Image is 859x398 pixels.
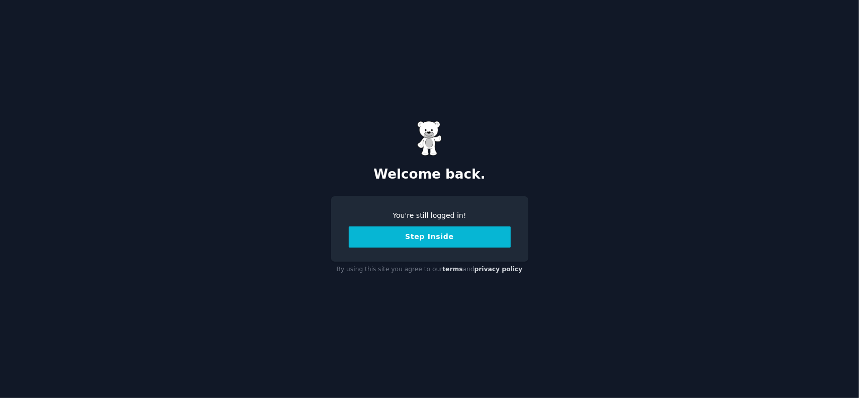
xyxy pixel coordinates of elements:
a: privacy policy [475,266,523,273]
button: Step Inside [349,226,511,248]
a: Step Inside [349,232,511,241]
h2: Welcome back. [331,167,528,183]
a: terms [442,266,462,273]
div: You're still logged in! [349,210,511,221]
img: Gummy Bear [417,121,442,156]
div: By using this site you agree to our and [331,262,528,278]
